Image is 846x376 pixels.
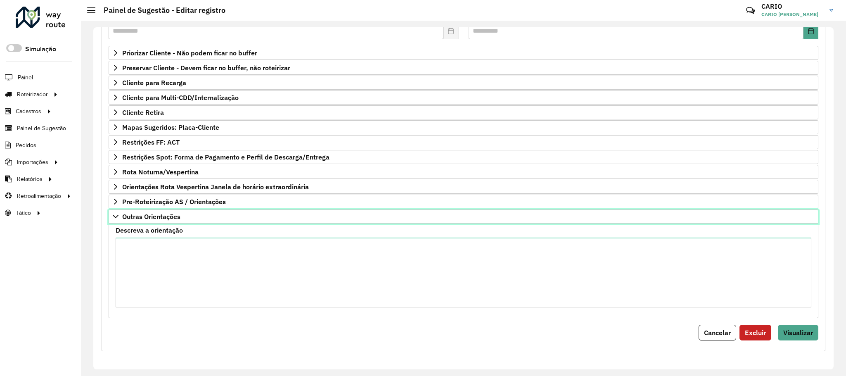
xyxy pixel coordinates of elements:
span: Rota Noturna/Vespertina [122,169,199,175]
a: Orientações Rota Vespertina Janela de horário extraordinária [109,180,818,194]
button: Excluir [739,325,771,340]
span: Relatórios [17,175,43,183]
span: Restrições Spot: Forma de Pagamento e Perfil de Descarga/Entrega [122,154,329,160]
span: Painel [18,73,33,82]
span: Pedidos [16,141,36,150]
a: Outras Orientações [109,209,818,224]
span: Retroalimentação [17,192,61,200]
span: Excluir [745,328,766,337]
a: Mapas Sugeridos: Placa-Cliente [109,120,818,134]
a: Contato Rápido [742,2,759,19]
a: Cliente para Multi-CDD/Internalização [109,90,818,105]
a: Restrições Spot: Forma de Pagamento e Perfil de Descarga/Entrega [109,150,818,164]
span: Priorizar Cliente - Não podem ficar no buffer [122,50,257,56]
a: Pre-Roteirização AS / Orientações [109,195,818,209]
span: Painel de Sugestão [17,124,66,133]
a: Preservar Cliente - Devem ficar no buffer, não roteirizar [109,61,818,75]
button: Visualizar [778,325,818,340]
button: Choose Date [803,23,818,39]
button: Cancelar [699,325,736,340]
a: Restrições FF: ACT [109,135,818,149]
span: Cliente para Multi-CDD/Internalização [122,94,239,101]
div: Outras Orientações [109,224,818,318]
span: Orientações Rota Vespertina Janela de horário extraordinária [122,183,309,190]
a: Rota Noturna/Vespertina [109,165,818,179]
a: Cliente para Recarga [109,76,818,90]
span: Cliente para Recarga [122,79,186,86]
span: Cadastros [16,107,41,116]
span: Restrições FF: ACT [122,139,180,145]
span: Mapas Sugeridos: Placa-Cliente [122,124,219,131]
a: Priorizar Cliente - Não podem ficar no buffer [109,46,818,60]
span: Cliente Retira [122,109,164,116]
label: Simulação [25,44,56,54]
span: Cancelar [704,328,731,337]
span: Outras Orientações [122,213,180,220]
span: Visualizar [783,328,813,337]
span: Pre-Roteirização AS / Orientações [122,198,226,205]
h3: CARIO [761,2,823,10]
span: Preservar Cliente - Devem ficar no buffer, não roteirizar [122,64,290,71]
h2: Painel de Sugestão - Editar registro [95,6,225,15]
span: Roteirizador [17,90,48,99]
span: Tático [16,209,31,217]
span: CARIO [PERSON_NAME] [761,11,823,18]
span: Importações [17,158,48,167]
label: Descreva a orientação [116,225,183,235]
a: Cliente Retira [109,105,818,119]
